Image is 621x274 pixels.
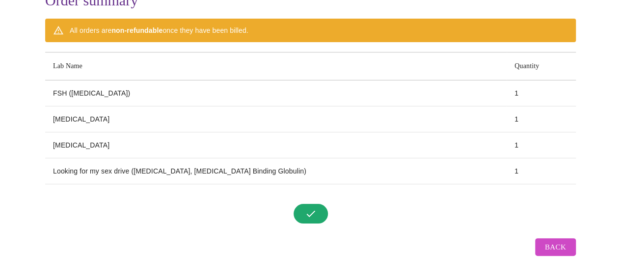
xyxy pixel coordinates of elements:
th: Lab Name [45,52,507,80]
td: [MEDICAL_DATA] [45,132,507,158]
td: 1 [507,158,576,184]
th: Quantity [507,52,576,80]
td: Looking for my sex drive ([MEDICAL_DATA], [MEDICAL_DATA] Binding Globulin) [45,158,507,184]
span: Back [545,241,566,253]
td: 1 [507,80,576,106]
strong: non-refundable [111,26,162,34]
td: [MEDICAL_DATA] [45,106,507,132]
td: 1 [507,106,576,132]
td: 1 [507,132,576,158]
button: Back [535,238,576,256]
td: FSH ([MEDICAL_DATA]) [45,80,507,106]
div: All orders are once they have been billed. [70,22,248,39]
